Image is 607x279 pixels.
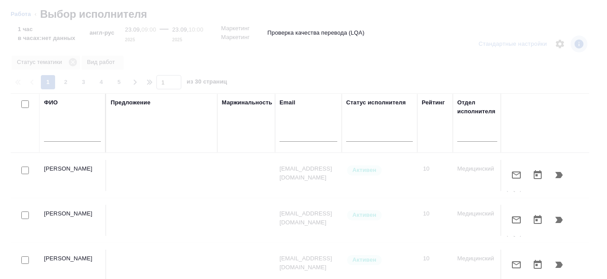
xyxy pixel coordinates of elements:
button: Открыть календарь загрузки [527,164,548,186]
input: Выбери исполнителей, чтобы отправить приглашение на работу [21,211,29,219]
button: Открыть календарь загрузки [527,209,548,231]
td: [PERSON_NAME] [40,160,106,191]
div: Предложение [111,98,151,107]
button: Продолжить [548,254,570,275]
button: Отправить предложение о работе [506,164,527,186]
div: Статус исполнителя [346,98,406,107]
input: Выбери исполнителей, чтобы отправить приглашение на работу [21,167,29,174]
div: ФИО [44,98,58,107]
div: Email [280,98,295,107]
p: Проверка качества перевода (LQA) [268,28,364,37]
div: Маржинальность [222,98,272,107]
button: Отправить предложение о работе [506,209,527,231]
td: [PERSON_NAME] [40,205,106,236]
button: Отправить предложение о работе [506,254,527,275]
button: Продолжить [548,164,570,186]
input: Выбери исполнителей, чтобы отправить приглашение на работу [21,256,29,264]
button: Продолжить [548,209,570,231]
div: Отдел исполнителя [457,98,497,116]
button: Открыть календарь загрузки [527,254,548,275]
div: Рейтинг [422,98,445,107]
